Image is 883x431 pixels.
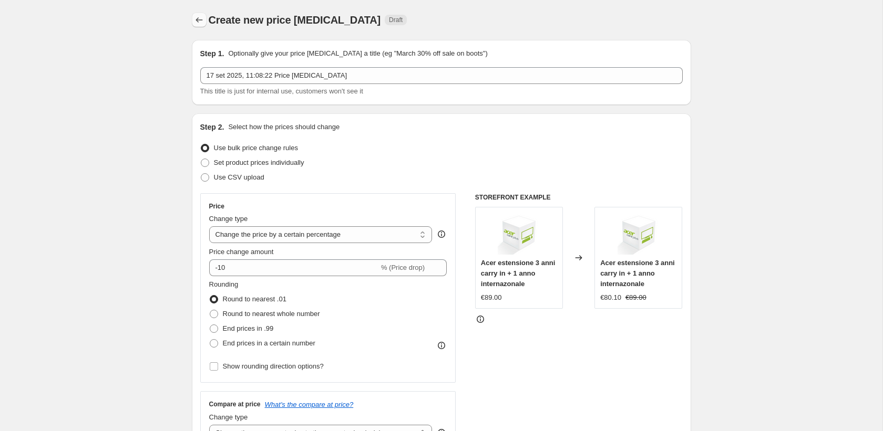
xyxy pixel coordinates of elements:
span: Use CSV upload [214,173,264,181]
h6: STOREFRONT EXAMPLE [475,193,683,202]
p: Select how the prices should change [228,122,340,132]
h2: Step 1. [200,48,224,59]
span: Round to nearest whole number [223,310,320,318]
span: Set product prices individually [214,159,304,166]
span: Use bulk price change rules [214,144,298,152]
div: help [436,229,447,239]
span: End prices in .99 [223,324,274,332]
span: End prices in a certain number [223,339,315,347]
span: Acer estensione 3 anni carry in + 1 anno internazonale [481,259,556,288]
h2: Step 2. [200,122,224,132]
div: €80.10 [600,292,621,303]
p: Optionally give your price [MEDICAL_DATA] a title (eg "March 30% off sale on boots") [228,48,487,59]
span: This title is just for internal use, customers won't see it [200,87,363,95]
span: Create new price [MEDICAL_DATA] [209,14,381,26]
img: 2023_estensione_garanzia_gaming_notebook_80x.png [498,213,540,255]
span: % (Price drop) [381,264,425,271]
span: Price change amount [209,248,274,256]
span: Show rounding direction options? [223,362,324,370]
input: -15 [209,259,379,276]
img: 2023_estensione_garanzia_gaming_notebook_80x.png [618,213,660,255]
div: €89.00 [481,292,502,303]
button: Price change jobs [192,13,207,27]
strike: €89.00 [625,292,646,303]
span: Rounding [209,280,239,288]
span: Change type [209,413,248,421]
input: 30% off holiday sale [200,67,683,84]
span: Round to nearest .01 [223,295,286,303]
h3: Price [209,202,224,211]
button: What's the compare at price? [265,401,354,408]
h3: Compare at price [209,400,261,408]
span: Acer estensione 3 anni carry in + 1 anno internazonale [600,259,675,288]
span: Draft [389,16,403,24]
span: Change type [209,215,248,223]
